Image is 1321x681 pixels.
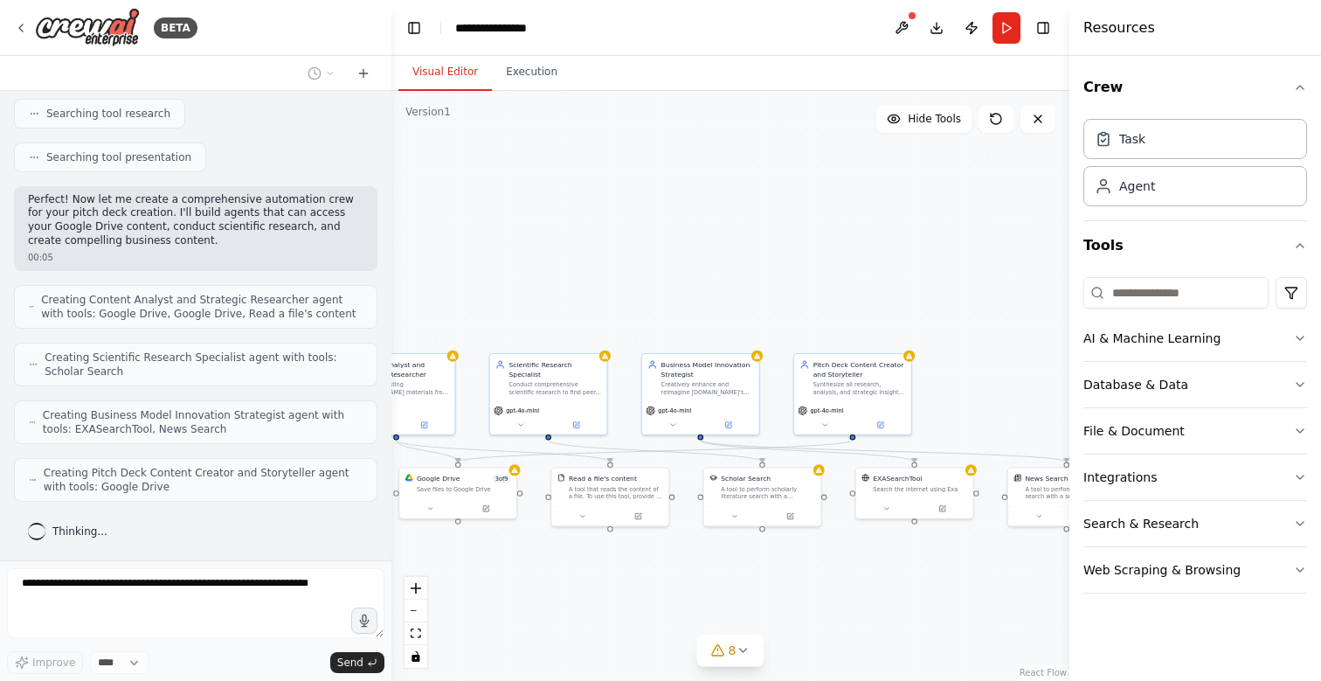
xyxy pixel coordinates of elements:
button: Open in side panel [854,420,907,431]
button: Open in side panel [550,420,603,431]
img: SerplyScholarSearchTool [709,474,717,482]
span: Thinking... [52,525,107,539]
div: Business Model Innovation Strategist [661,360,754,379]
div: A tool to perform News article search with a search_query. [1025,485,1119,500]
button: Send [330,652,384,673]
div: Scientific Research Specialist [508,360,601,379]
button: Open in side panel [398,420,451,431]
button: zoom out [405,600,427,622]
div: FileReadToolRead a file's contentA tool that reads the content of a file. To use this tool, provi... [550,468,669,527]
button: Start a new chat [349,63,377,84]
div: Google Drive [417,474,460,483]
span: Creating Content Analyst and Strategic Researcher agent with tools: Google Drive, Google Drive, R... [41,293,363,321]
button: zoom in [405,577,427,600]
div: News Search [1025,474,1068,483]
div: Content Analyst and Strategic ResearcherAnalyze existing [DOMAIN_NAME] materials from Google Driv... [336,353,455,435]
div: SerplyScholarSearchToolScholar SearchA tool to perform scholarly literature search with a search_... [702,468,821,527]
button: Hide left sidebar [402,16,426,40]
span: Searching tool presentation [46,150,191,164]
div: 00:05 [28,251,363,264]
div: EXASearchTool [873,474,922,483]
div: Content Analyst and Strategic Researcher [356,360,449,379]
span: Send [337,656,363,670]
span: Number of enabled actions [492,474,510,483]
div: BETA [154,17,197,38]
span: 8 [729,642,737,659]
span: Creating Business Model Innovation Strategist agent with tools: EXASearchTool, News Search [43,408,363,436]
div: A tool that reads the content of a file. To use this tool, provide a 'file_path' parameter with t... [569,485,663,500]
button: Open in side panel [916,503,969,514]
button: Improve [7,651,83,674]
button: Open in side panel [611,511,664,522]
div: React Flow controls [405,577,427,668]
div: Conduct comprehensive scientific research to find peer-reviewed studies, academic papers, and cre... [508,381,601,396]
div: Agent [1119,177,1155,195]
div: A tool to perform scholarly literature search with a search_query. [721,485,815,500]
div: Creatively enhance and reimagine [DOMAIN_NAME]'s business model, value propositions, and strategi... [661,381,754,396]
button: toggle interactivity [405,645,427,668]
span: Creating Scientific Research Specialist agent with tools: Scholar Search [45,351,363,379]
button: Database & Data [1083,362,1307,407]
div: Scholar Search [721,474,771,483]
button: Click to speak your automation idea [351,608,377,634]
span: Searching tool research [46,107,170,121]
button: Open in side panel [702,420,755,431]
button: File & Document [1083,408,1307,454]
div: Search the internet using Exa [873,485,967,493]
nav: breadcrumb [455,19,545,37]
img: EXASearchTool [861,474,869,482]
button: Execution [492,54,571,91]
div: Version 1 [405,105,451,119]
g: Edge from 0273d79b-002b-48a5-9439-d42f0d15b011 to 0cf6167a-b2a2-42b3-bd08-e0a4252cca01 [391,441,615,462]
button: 8 [697,635,764,667]
img: Google Drive [405,474,413,482]
g: Edge from 2919d7fe-07e1-459d-8356-bd07ca6a7a3a to 544bf674-19fa-4a2e-962b-e7ea4f9f00b0 [453,441,858,462]
button: Tools [1083,221,1307,270]
span: Hide Tools [908,112,961,126]
span: gpt-4o-mini [810,407,843,414]
div: Save files to Google Drive [417,485,511,493]
p: Perfect! Now let me create a comprehensive automation crew for your pitch deck creation. I'll bui... [28,193,363,247]
img: FileReadTool [557,474,565,482]
button: Hide right sidebar [1031,16,1055,40]
button: Open in side panel [764,511,817,522]
span: gpt-4o-mini [658,407,691,414]
div: Read a file's content [569,474,637,483]
div: Tools [1083,270,1307,608]
button: AI & Machine Learning [1083,316,1307,361]
button: Open in side panel [459,503,512,514]
button: Hide Tools [876,105,972,133]
span: Creating Pitch Deck Content Creator and Storyteller agent with tools: Google Drive [44,466,363,494]
div: SerplyNewsSearchToolNews SearchA tool to perform News article search with a search_query. [1007,468,1126,527]
g: Edge from f79a46c0-54e9-47f7-a792-7cb8e3ae583e to 0a74d486-7f36-4b10-bc4b-21059cc2e947 [695,441,1071,462]
a: React Flow attribution [1020,668,1067,678]
img: Logo [35,8,140,47]
img: SerplyNewsSearchTool [1013,474,1021,482]
button: fit view [405,622,427,645]
div: Scientific Research SpecialistConduct comprehensive scientific research to find peer-reviewed stu... [489,353,608,435]
h4: Resources [1083,17,1155,38]
button: Switch to previous chat [301,63,342,84]
button: Visual Editor [398,54,492,91]
div: Analyze existing [DOMAIN_NAME] materials from Google Drive, extract key insights about the curren... [356,381,449,396]
div: Task [1119,130,1145,148]
span: Improve [32,656,75,670]
div: EXASearchToolEXASearchToolSearch the internet using Exa [855,468,974,519]
button: Crew [1083,63,1307,112]
div: Pitch Deck Content Creator and StorytellerSynthesize all research, analysis, and strategic insigh... [793,353,912,435]
div: Google DriveGoogle Drive3of9Save files to Google Drive [398,468,517,519]
button: Search & Research [1083,501,1307,546]
div: Crew [1083,112,1307,220]
button: Integrations [1083,455,1307,500]
div: Synthesize all research, analysis, and strategic insights into a compelling, well-structured pitc... [813,381,906,396]
div: Pitch Deck Content Creator and Storyteller [813,360,906,379]
div: Business Model Innovation StrategistCreatively enhance and reimagine [DOMAIN_NAME]'s business mod... [641,353,760,435]
button: Web Scraping & Browsing [1083,547,1307,593]
span: gpt-4o-mini [506,407,539,414]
